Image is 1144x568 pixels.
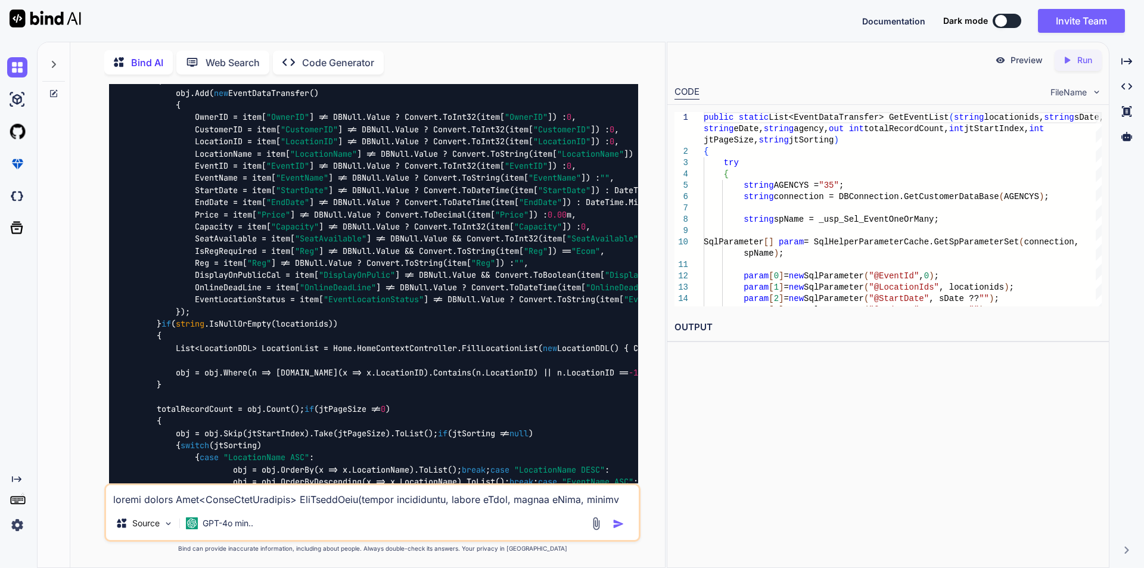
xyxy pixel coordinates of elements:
div: 2 [674,146,688,157]
span: "Reg" [471,257,495,268]
span: "@EndDate" [869,305,919,315]
span: if [304,404,314,414]
span: jtStartIndex, [964,124,1029,134]
img: icon [613,518,624,530]
span: string [744,181,773,190]
span: 0.00 [548,209,567,220]
span: "EndDate" [519,197,562,207]
span: "LocationName ASC" [223,452,309,463]
span: new [789,271,804,281]
span: ( [1019,237,1024,247]
span: eDate, [733,124,763,134]
img: attachment [589,517,603,530]
span: param [779,237,804,247]
span: 1 [773,283,778,292]
span: case [490,464,509,475]
span: "LocationID" [281,136,338,147]
h2: OUTPUT [667,314,1109,342]
span: param [744,294,769,303]
img: githubLight [7,122,27,142]
span: 0 [773,271,778,281]
span: ) [979,305,984,315]
div: 13 [674,282,688,293]
span: int [848,124,863,134]
span: = SqlHelperParameterCache.GetSpParameterSet [804,237,1019,247]
span: new [789,305,804,315]
span: = [784,305,788,315]
span: "@LocationIds" [869,283,939,292]
span: = [784,271,788,281]
span: = [784,294,788,303]
span: spName [744,249,773,258]
span: string [744,215,773,224]
span: ( [864,271,869,281]
span: 0 [924,271,928,281]
span: "" [600,173,610,184]
span: ] [779,283,784,292]
p: Source [132,517,160,529]
span: "Capacity" [514,221,562,232]
span: new [789,283,804,292]
span: "Capacity" [271,221,319,232]
img: chat [7,57,27,77]
span: "StartDate" [276,185,328,195]
span: 0 [610,136,614,147]
span: [ [769,283,773,292]
span: "CustomerID" [281,124,338,135]
span: param [744,271,769,281]
span: case [538,476,557,487]
span: "35" [819,181,839,190]
span: out [829,124,844,134]
span: "EventName" [529,173,581,184]
span: "EventName" [276,173,328,184]
span: string [954,113,984,122]
span: 0 [567,160,571,171]
span: break [509,476,533,487]
span: "SeatAvailable" [295,234,366,244]
span: [ [769,294,773,303]
span: , eDate ?? [919,305,969,315]
span: SqlParameter [804,271,864,281]
span: ; [984,305,988,315]
span: "EndDate" [266,197,309,207]
span: -1 [629,367,638,378]
span: "Reg" [247,257,271,268]
span: connection, [1024,237,1078,247]
span: "SeatAvailable" [567,234,638,244]
img: chevron down [1092,87,1102,97]
span: static [738,113,768,122]
span: new [543,343,557,353]
div: CODE [674,85,700,100]
div: 8 [674,214,688,225]
span: AGENCYS [1004,192,1039,201]
p: Bind AI [131,55,163,70]
button: Invite Team [1038,9,1125,33]
span: "EventName ASC" [562,476,633,487]
span: "@EventId" [869,271,919,281]
div: 15 [674,305,688,316]
span: int [1029,124,1044,134]
span: 0 [610,124,614,135]
button: Documentation [862,15,925,27]
span: ( [999,192,1003,201]
span: connection = DBConnection.GetCustomerDataBase [773,192,999,201]
span: "StartDate" [538,185,590,195]
span: "LocationID" [533,136,590,147]
span: new [214,88,228,98]
span: 3 [773,305,778,315]
span: "Reg" [524,246,548,256]
p: GPT-4o min.. [203,517,253,529]
span: SqlParameter [804,294,864,303]
span: "EventID" [266,160,309,171]
span: SqlParameter [804,305,864,315]
span: ] [779,294,784,303]
span: if [161,318,171,329]
span: "DisplayOnPulic" [319,270,395,281]
span: try [723,158,738,167]
span: "" [979,294,989,303]
p: Preview [1011,54,1043,66]
span: AGENCYS = [773,181,819,190]
span: switch [181,440,209,451]
span: "OnlineDeadLine" [300,282,376,293]
span: ] [769,237,773,247]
